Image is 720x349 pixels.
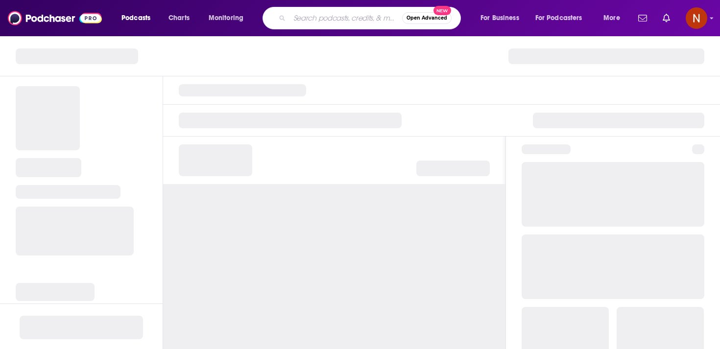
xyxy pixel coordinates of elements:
span: For Podcasters [535,11,582,25]
input: Search podcasts, credits, & more... [289,10,402,26]
span: Open Advanced [407,16,447,21]
a: Charts [162,10,195,26]
a: Show notifications dropdown [634,10,651,26]
button: open menu [529,10,597,26]
span: More [603,11,620,25]
span: Charts [168,11,190,25]
button: open menu [597,10,632,26]
span: For Business [480,11,519,25]
button: open menu [474,10,531,26]
img: User Profile [686,7,707,29]
span: Logged in as AdelNBM [686,7,707,29]
button: open menu [202,10,256,26]
img: Podchaser - Follow, Share and Rate Podcasts [8,9,102,27]
button: open menu [115,10,163,26]
button: Show profile menu [686,7,707,29]
span: Monitoring [209,11,243,25]
a: Show notifications dropdown [659,10,674,26]
div: Search podcasts, credits, & more... [272,7,470,29]
button: Open AdvancedNew [402,12,452,24]
span: Podcasts [121,11,150,25]
span: New [433,6,451,15]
